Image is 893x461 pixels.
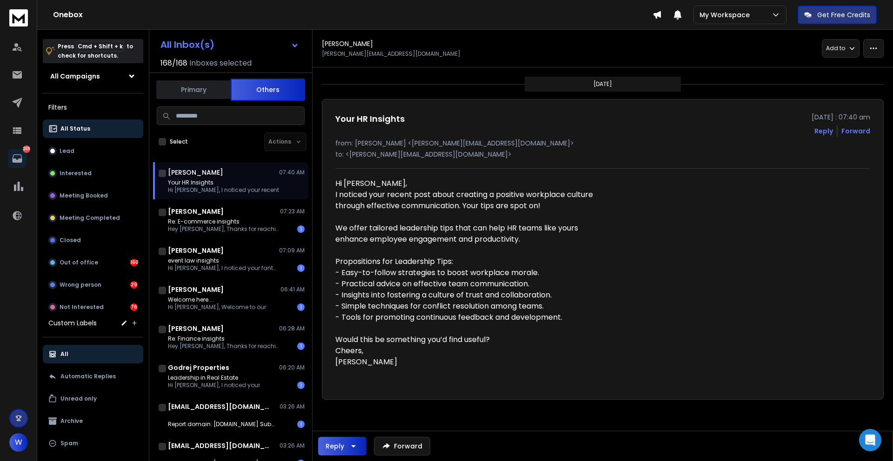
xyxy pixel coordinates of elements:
[189,58,252,69] h3: Inboxes selected
[60,237,81,244] p: Closed
[168,225,280,233] p: Hey [PERSON_NAME], Thanks for reaching out!
[168,246,224,255] h1: [PERSON_NAME]
[168,342,280,350] p: Hey [PERSON_NAME], Thanks for reaching
[841,126,870,136] div: Forward
[50,72,100,81] h1: All Campaigns
[53,9,653,20] h1: Onebox
[817,10,870,20] p: Get Free Credits
[279,247,305,254] p: 07:09 AM
[280,403,305,410] p: 03:26 AM
[168,441,270,450] h1: [EMAIL_ADDRESS][DOMAIN_NAME]
[60,147,74,155] p: Lead
[60,350,68,358] p: All
[43,101,143,114] h3: Filters
[43,412,143,430] button: Archive
[297,303,305,311] div: 1
[60,440,78,447] p: Spam
[318,437,367,455] button: Reply
[700,10,753,20] p: My Workspace
[335,178,614,386] div: Hi [PERSON_NAME], I noticed your recent post about creating a positive workplace culture through ...
[322,39,373,48] h1: [PERSON_NAME]
[43,345,143,363] button: All
[168,382,260,389] p: Hi [PERSON_NAME], I noticed your
[168,363,229,372] h1: Godrej Properties
[43,186,143,205] button: Meeting Booked
[168,374,260,382] p: Leadership in Real Estate
[168,335,280,342] p: Re: Finance insights
[335,138,870,148] p: from: [PERSON_NAME] <[PERSON_NAME][EMAIL_ADDRESS][DOMAIN_NAME]>
[43,434,143,453] button: Spam
[43,209,143,227] button: Meeting Completed
[170,138,188,145] label: Select
[60,373,116,380] p: Automatic Replies
[60,125,90,132] p: All Status
[60,259,98,266] p: Out of office
[23,145,30,153] p: 265
[231,79,305,101] button: Others
[60,192,108,199] p: Meeting Booked
[279,169,305,176] p: 07:40 AM
[60,281,101,289] p: Wrong person
[297,225,305,233] div: 1
[593,80,612,88] p: [DATE]
[168,218,280,225] p: Re: E-commerce insights
[130,303,138,311] div: 76
[60,417,83,425] p: Archive
[160,40,214,49] h1: All Inbox(s)
[335,112,405,125] h1: Your HR Insights
[280,286,305,293] p: 06:41 AM
[60,214,120,222] p: Meeting Completed
[798,6,877,24] button: Get Free Credits
[335,150,870,159] p: to: <[PERSON_NAME][EMAIL_ADDRESS][DOMAIN_NAME]>
[153,35,307,54] button: All Inbox(s)
[168,257,280,264] p: event law insights
[60,303,104,311] p: Not Interested
[76,41,124,52] span: Cmd + Shift + k
[168,421,280,428] p: Report domain: [DOMAIN_NAME] Submitter: [DOMAIN_NAME]
[168,303,266,311] p: Hi [PERSON_NAME], Welcome to our
[43,298,143,316] button: Not Interested76
[297,342,305,350] div: 1
[168,324,224,333] h1: [PERSON_NAME]
[160,58,187,69] span: 168 / 168
[297,421,305,428] div: 1
[9,433,28,452] button: W
[859,429,881,451] div: Open Intercom Messenger
[168,179,279,186] p: Your HR Insights
[168,402,270,411] h1: [EMAIL_ADDRESS][DOMAIN_NAME]
[374,437,430,455] button: Forward
[168,264,280,272] p: Hi [PERSON_NAME], I noticed your fantastic
[279,364,305,371] p: 06:20 AM
[168,296,266,303] p: Welcome here....
[814,126,833,136] button: Reply
[43,367,143,386] button: Automatic Replies
[130,281,138,289] div: 29
[48,318,97,328] h3: Custom Labels
[58,42,133,60] p: Press to check for shortcuts.
[43,119,143,138] button: All Status
[168,186,279,194] p: Hi [PERSON_NAME], I noticed your recent
[826,45,845,52] p: Add to
[297,382,305,389] div: 1
[280,208,305,215] p: 07:23 AM
[60,170,92,177] p: Interested
[8,149,27,168] a: 265
[279,325,305,332] p: 06:28 AM
[43,276,143,294] button: Wrong person29
[130,259,138,266] div: 160
[43,253,143,272] button: Out of office160
[9,9,28,26] img: logo
[168,168,223,177] h1: [PERSON_NAME]
[156,79,231,100] button: Primary
[168,207,224,216] h1: [PERSON_NAME]
[43,142,143,160] button: Lead
[43,389,143,408] button: Unread only
[326,441,344,451] div: Reply
[60,395,97,402] p: Unread only
[280,442,305,449] p: 03:26 AM
[43,231,143,250] button: Closed
[297,264,305,272] div: 1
